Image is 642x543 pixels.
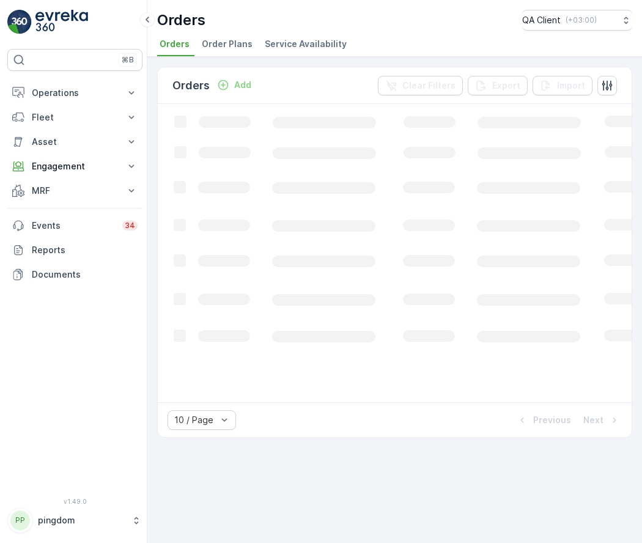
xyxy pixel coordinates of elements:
[32,185,118,197] p: MRF
[7,81,142,105] button: Operations
[583,414,603,426] p: Next
[7,105,142,130] button: Fleet
[125,221,135,231] p: 34
[38,514,125,526] p: pingdom
[378,76,463,95] button: Clear Filters
[566,15,597,25] p: ( +03:00 )
[402,79,456,92] p: Clear Filters
[7,179,142,203] button: MRF
[202,38,253,50] span: Order Plans
[32,111,118,124] p: Fleet
[32,136,118,148] p: Asset
[557,79,585,92] p: Import
[32,220,115,232] p: Events
[7,130,142,154] button: Asset
[234,79,251,91] p: Add
[160,38,190,50] span: Orders
[468,76,528,95] button: Export
[7,498,142,505] span: v 1.49.0
[515,413,572,427] button: Previous
[7,508,142,533] button: PPpingdom
[522,14,561,26] p: QA Client
[7,213,142,238] a: Events34
[522,10,632,31] button: QA Client(+03:00)
[32,160,118,172] p: Engagement
[265,38,347,50] span: Service Availability
[32,244,138,256] p: Reports
[7,262,142,287] a: Documents
[32,268,138,281] p: Documents
[533,76,592,95] button: Import
[32,87,118,99] p: Operations
[35,10,88,34] img: logo_light-DOdMpM7g.png
[533,414,571,426] p: Previous
[10,511,30,530] div: PP
[212,78,256,92] button: Add
[172,77,210,94] p: Orders
[7,10,32,34] img: logo
[582,413,622,427] button: Next
[122,55,134,65] p: ⌘B
[157,10,205,30] p: Orders
[7,238,142,262] a: Reports
[7,154,142,179] button: Engagement
[492,79,520,92] p: Export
